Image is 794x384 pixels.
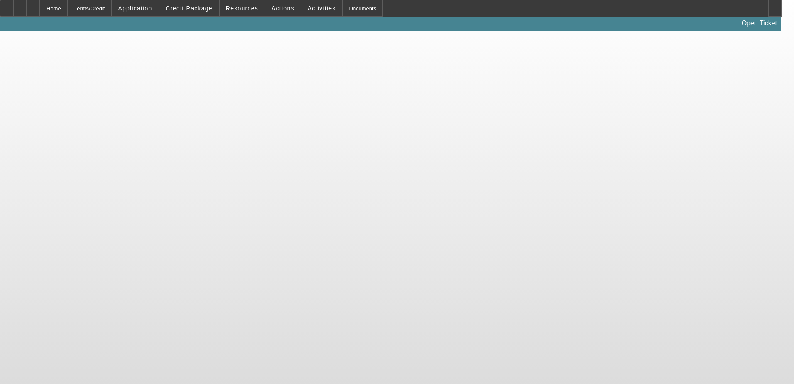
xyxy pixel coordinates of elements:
span: Application [118,5,152,12]
button: Credit Package [159,0,219,16]
span: Credit Package [166,5,213,12]
button: Activities [301,0,342,16]
button: Application [112,0,158,16]
button: Actions [265,0,301,16]
span: Resources [226,5,258,12]
span: Activities [308,5,336,12]
a: Open Ticket [738,16,780,30]
span: Actions [272,5,294,12]
button: Resources [220,0,265,16]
